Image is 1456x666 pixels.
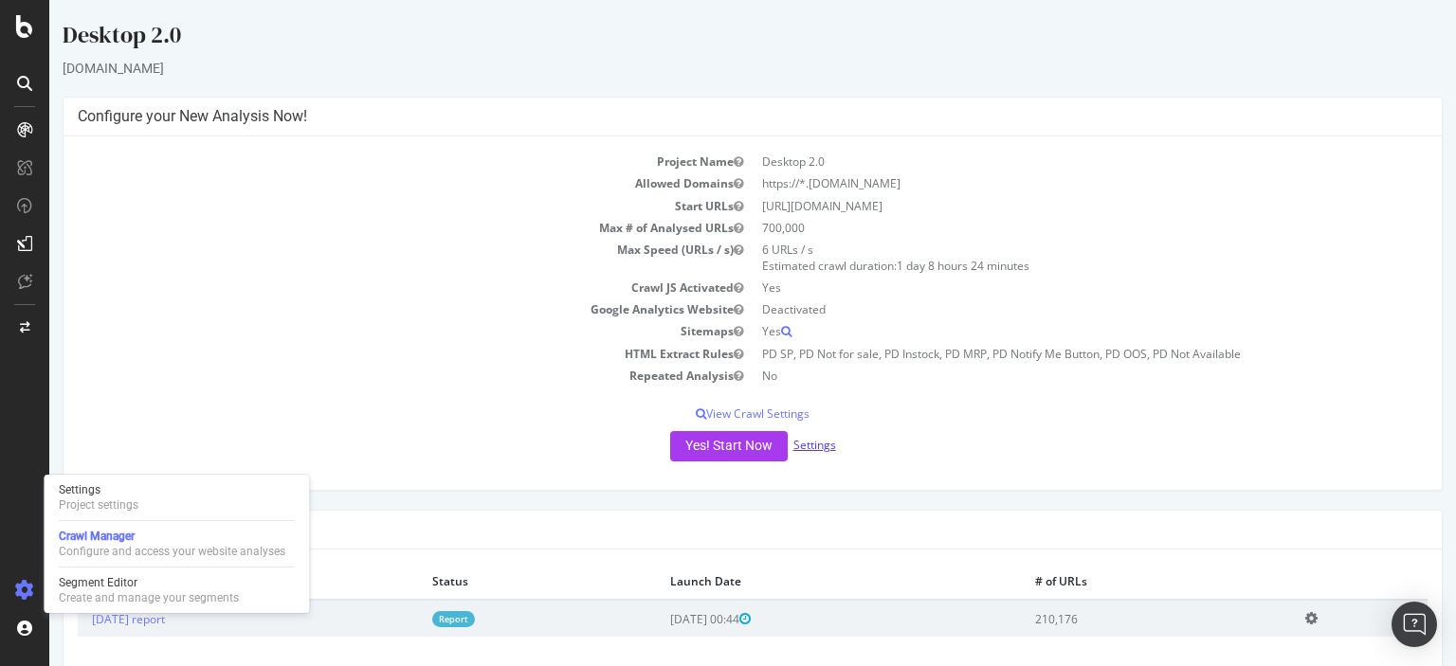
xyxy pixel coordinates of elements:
td: Desktop 2.0 [703,151,1378,172]
td: No [703,365,1378,387]
td: Max # of Analysed URLs [28,217,703,239]
a: Settings [744,437,787,453]
td: [URL][DOMAIN_NAME] [703,195,1378,217]
div: Open Intercom Messenger [1392,602,1437,647]
td: Project Name [28,151,703,172]
td: Crawl JS Activated [28,277,703,298]
th: Status [369,564,607,600]
a: [DATE] report [43,611,116,627]
td: Start URLs [28,195,703,217]
td: 700,000 [703,217,1378,239]
span: 1 day 8 hours 24 minutes [847,258,980,274]
div: Create and manage your segments [59,590,239,605]
td: Sitemaps [28,320,703,342]
td: Yes [703,277,1378,298]
h4: Configure your New Analysis Now! [28,107,1378,126]
td: https://*.[DOMAIN_NAME] [703,172,1378,194]
a: Report [383,611,426,627]
button: Yes! Start Now [621,431,738,461]
a: Segment EditorCreate and manage your segments [51,573,301,607]
div: Segment Editor [59,575,239,590]
div: Desktop 2.0 [13,19,1393,59]
div: Settings [59,482,138,497]
h4: Crawl History [28,520,1378,539]
td: Repeated Analysis [28,365,703,387]
div: Project settings [59,497,138,513]
div: Crawl Manager [59,529,285,544]
td: Deactivated [703,298,1378,320]
td: PD SP, PD Not for sale, PD Instock, PD MRP, PD Notify Me Button, PD OOS, PD Not Available [703,343,1378,365]
div: Configure and access your website analyses [59,544,285,559]
td: 210,176 [972,600,1242,637]
td: Allowed Domains [28,172,703,194]
th: Launch Date [607,564,972,600]
span: [DATE] 00:44 [621,611,701,627]
a: SettingsProject settings [51,480,301,514]
th: Analysis [28,564,369,600]
td: Max Speed (URLs / s) [28,239,703,277]
a: Crawl ManagerConfigure and access your website analyses [51,527,301,561]
td: HTML Extract Rules [28,343,703,365]
th: # of URLs [972,564,1242,600]
td: Google Analytics Website [28,298,703,320]
p: View Crawl Settings [28,405,1378,422]
div: [DOMAIN_NAME] [13,59,1393,78]
td: Yes [703,320,1378,342]
td: 6 URLs / s Estimated crawl duration: [703,239,1378,277]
